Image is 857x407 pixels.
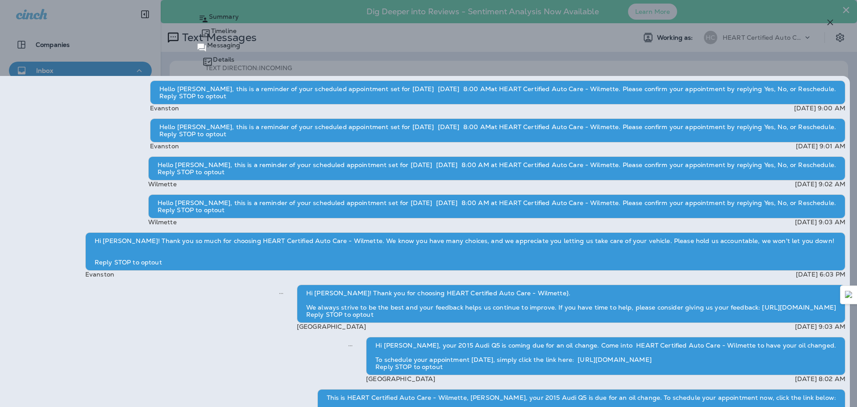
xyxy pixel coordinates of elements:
p: Evanston [85,271,114,278]
span: Sent [348,341,353,349]
p: [DATE] 9:02 AM [795,180,845,188]
p: Wilmette [148,218,177,226]
div: Hi [PERSON_NAME]! Thank you so much for choosing HEART Certified Auto Care - Wilmette. We know yo... [85,232,845,271]
p: Summary [209,13,239,20]
p: Messaging [207,42,240,49]
p: Evanston [150,105,179,112]
div: Hi [PERSON_NAME]! Thank you for choosing HEART Certified Auto Care - Wilmette}. We always strive ... [297,285,845,323]
p: [DATE] 8:02 AM [795,375,845,382]
img: Detect Auto [845,291,853,299]
p: [GEOGRAPHIC_DATA] [297,323,366,330]
p: [DATE] 9:03 AM [795,323,845,330]
div: Hello [PERSON_NAME], this is a reminder of your scheduled appointment set for [DATE] [DATE] 8:00 ... [148,194,845,218]
p: [DATE] 9:03 AM [795,218,845,226]
p: [GEOGRAPHIC_DATA] [366,375,435,382]
span: Sent [279,289,283,297]
p: [DATE] 9:00 AM [794,105,845,112]
div: Hello [PERSON_NAME], this is a reminder of your scheduled appointment set for [DATE] [DATE] 8:00 ... [150,118,845,143]
p: [DATE] 9:01 AM [796,143,845,150]
div: Hello [PERSON_NAME], this is a reminder of your scheduled appointment set for [DATE] [DATE] 8:00 ... [148,156,845,180]
p: Wilmette [148,180,177,188]
p: Evanston [150,143,179,150]
div: Hi [PERSON_NAME], your 2015 Audi Q5 is coming due for an oil change. Come into HEART Certified Au... [366,337,845,375]
p: [DATE] 6:03 PM [796,271,845,278]
p: Timeline [211,27,237,34]
div: Hello [PERSON_NAME], this is a reminder of your scheduled appointment set for [DATE] [DATE] 8:00 ... [150,80,845,105]
p: Details [213,56,234,63]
